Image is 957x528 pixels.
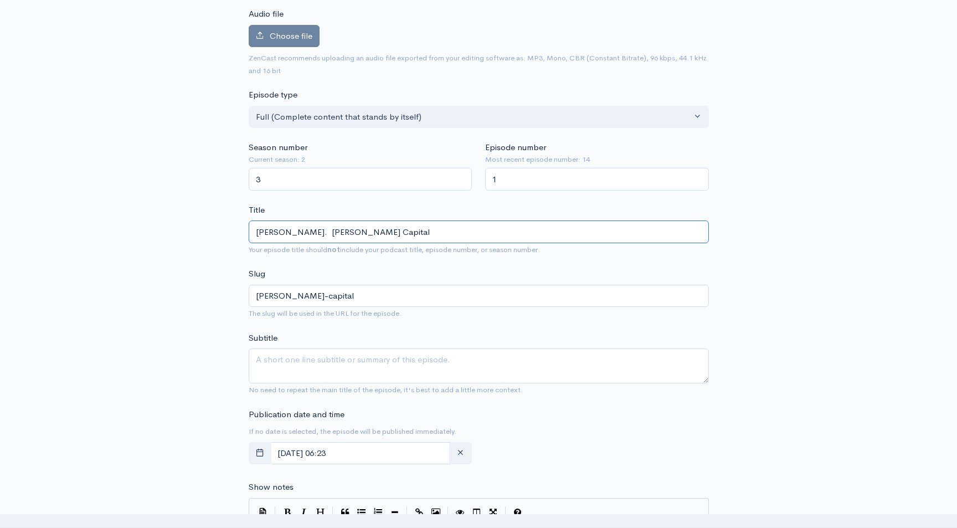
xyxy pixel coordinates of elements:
small: If no date is selected, the episode will be published immediately. [249,427,456,436]
i: | [407,506,408,519]
label: Show notes [249,481,294,494]
button: Insert Image [428,504,444,521]
input: title-of-episode [249,285,709,307]
i: | [275,506,276,519]
span: Choose file [270,30,312,41]
small: Most recent episode number: 14 [485,154,709,165]
button: Insert Horizontal Line [387,504,403,521]
label: Episode number [485,141,546,154]
label: Season number [249,141,307,154]
strong: not [327,245,340,254]
button: Quote [337,504,353,521]
small: Current season: 2 [249,154,472,165]
i: | [332,506,333,519]
label: Episode type [249,89,297,101]
label: Title [249,204,265,217]
label: Publication date and time [249,408,344,421]
button: Toggle Fullscreen [485,504,502,521]
label: Slug [249,268,265,280]
button: Toggle Preview [452,504,469,521]
small: The slug will be used in the URL for the episode. [249,309,402,318]
button: clear [449,442,472,465]
button: Create Link [411,504,428,521]
button: Italic [296,504,312,521]
label: Audio file [249,8,284,20]
button: Numbered List [370,504,387,521]
button: Heading [312,504,329,521]
input: Enter episode number [485,168,709,191]
button: Generic List [353,504,370,521]
button: Markdown Guide [510,504,526,521]
i: | [447,506,449,519]
i: | [505,506,506,519]
button: Full (Complete content that stands by itself) [249,106,709,129]
button: Toggle Side by Side [469,504,485,521]
small: Your episode title should include your podcast title, episode number, or season number. [249,245,540,254]
label: Subtitle [249,332,277,345]
small: ZenCast recommends uploading an audio file exported from your editing software as: MP3, Mono, CBR... [249,53,707,75]
input: Enter season number for this episode [249,168,472,191]
button: Bold [279,504,296,521]
input: What is the episode's title? [249,221,709,243]
div: Full (Complete content that stands by itself) [256,111,692,124]
small: No need to repeat the main title of the episode, it's best to add a little more context. [249,385,523,394]
button: Insert Show Notes Template [255,504,271,520]
button: toggle [249,442,271,465]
